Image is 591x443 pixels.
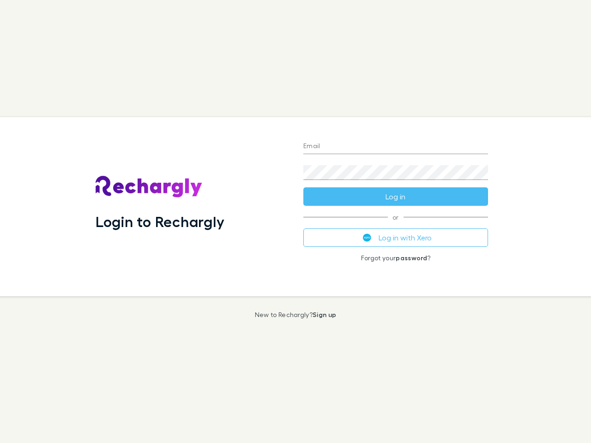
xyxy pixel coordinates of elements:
img: Xero's logo [363,233,371,242]
h1: Login to Rechargly [96,213,224,230]
button: Log in [303,187,488,206]
a: password [396,254,427,262]
p: Forgot your ? [303,254,488,262]
button: Log in with Xero [303,228,488,247]
a: Sign up [313,311,336,318]
img: Rechargly's Logo [96,176,203,198]
p: New to Rechargly? [255,311,337,318]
